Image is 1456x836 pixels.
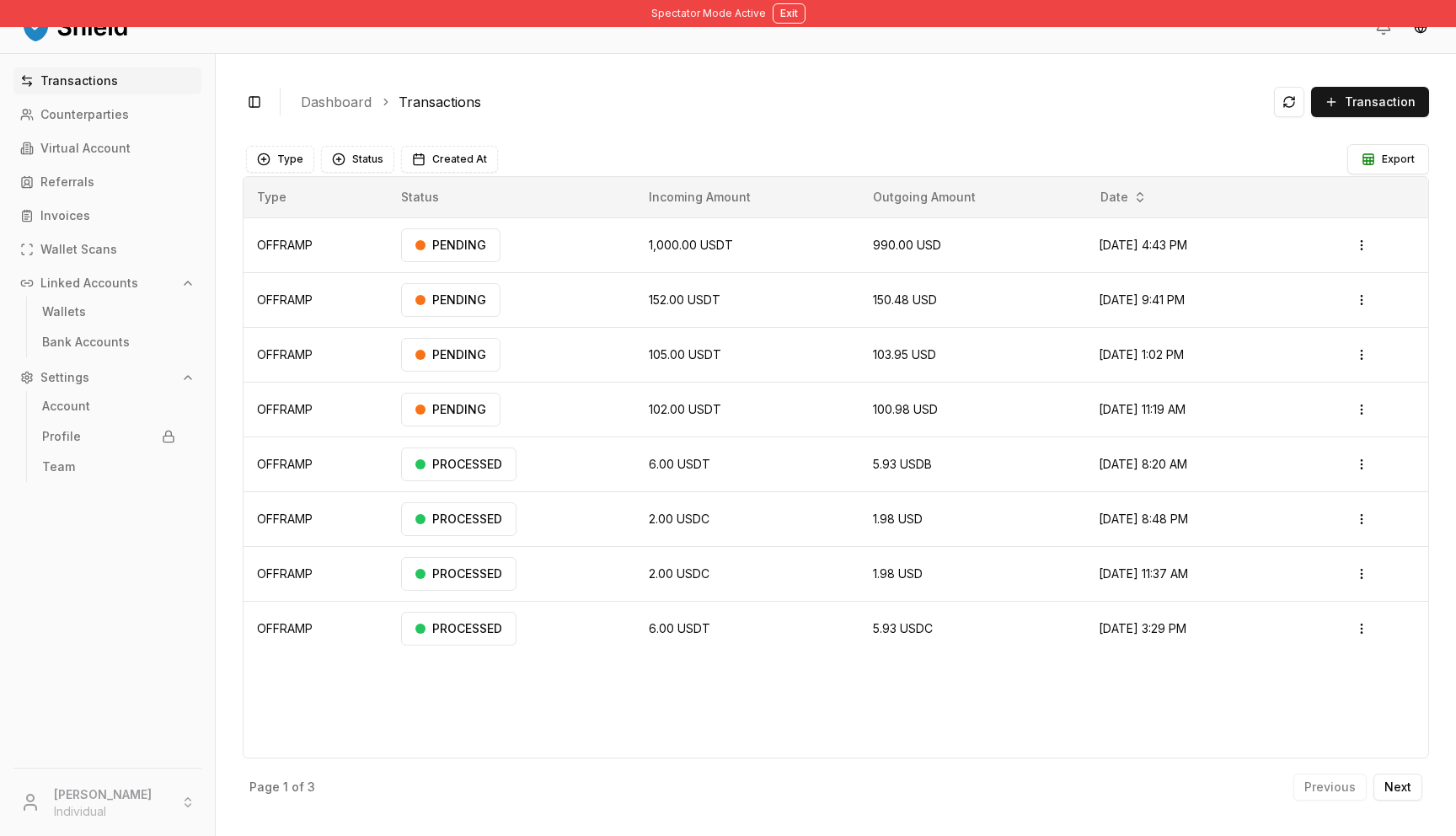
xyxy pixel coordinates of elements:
span: Transaction [1345,94,1416,110]
p: Next [1384,781,1411,793]
button: Linked Accounts [13,270,201,297]
th: Outgoing Amount [859,177,1085,217]
button: Status [321,146,394,173]
div: PENDING [401,283,500,317]
a: Dashboard [301,92,372,112]
div: PENDING [401,338,500,372]
p: Virtual Account [40,142,131,154]
button: Exit [773,3,806,24]
button: Date [1094,184,1154,211]
button: Type [246,146,314,173]
a: Transactions [399,92,481,112]
p: Wallets [42,306,86,318]
div: PENDING [401,228,500,262]
span: 2.00 USDC [649,566,709,581]
div: PROCESSED [401,557,517,591]
span: [DATE] 8:20 AM [1099,457,1187,471]
nav: breadcrumb [301,92,1261,112]
div: PROCESSED [401,447,517,481]
p: Counterparties [40,109,129,121]
button: Settings [13,364,201,391]
span: 6.00 USDT [649,457,710,471]
div: PROCESSED [401,612,517,646]
span: Spectator Mode Active [651,7,766,20]
a: Transactions [13,67,201,94]
a: Virtual Account [13,135,201,162]
a: Referrals [13,169,201,196]
span: 100.98 USD [873,402,938,416]
td: OFFRAMP [244,217,388,272]
a: Team [35,453,182,480]
td: OFFRAMP [244,601,388,656]
span: 5.93 USDC [873,621,933,635]
td: OFFRAMP [244,382,388,437]
span: 5.93 USDB [873,457,932,471]
p: Bank Accounts [42,336,130,348]
p: Transactions [40,75,118,87]
span: 2.00 USDC [649,512,709,526]
a: Account [35,393,182,420]
button: Export [1347,144,1429,174]
span: 152.00 USDT [649,292,720,307]
span: Created At [432,153,487,166]
p: Team [42,461,75,473]
span: [DATE] 11:37 AM [1099,566,1188,581]
p: Profile [42,431,81,442]
span: 1.98 USD [873,512,923,526]
div: PROCESSED [401,502,517,536]
span: 6.00 USDT [649,621,710,635]
span: 1.98 USD [873,566,923,581]
a: Invoices [13,202,201,229]
a: Wallet Scans [13,236,201,263]
button: Created At [401,146,498,173]
td: OFFRAMP [244,272,388,327]
span: [DATE] 11:19 AM [1099,402,1186,416]
a: Profile [35,423,182,450]
p: Settings [40,372,89,383]
p: Account [42,400,90,412]
div: PENDING [401,393,500,426]
p: Linked Accounts [40,277,138,289]
th: Incoming Amount [635,177,859,217]
p: Page [249,781,280,793]
span: [DATE] 9:41 PM [1099,292,1185,307]
td: OFFRAMP [244,327,388,382]
td: OFFRAMP [244,491,388,546]
p: 1 [283,781,288,793]
span: 1,000.00 USDT [649,238,733,252]
span: [DATE] 1:02 PM [1099,347,1184,362]
a: Wallets [35,298,182,325]
p: Wallet Scans [40,244,117,255]
span: [DATE] 3:29 PM [1099,621,1186,635]
button: Next [1373,774,1422,801]
span: [DATE] 8:48 PM [1099,512,1188,526]
span: [DATE] 4:43 PM [1099,238,1187,252]
a: Bank Accounts [35,329,182,356]
span: 105.00 USDT [649,347,721,362]
button: Transaction [1311,87,1429,117]
th: Type [244,177,388,217]
span: 103.95 USD [873,347,936,362]
p: Referrals [40,176,94,188]
span: 990.00 USD [873,238,941,252]
p: 3 [308,781,315,793]
a: Counterparties [13,101,201,128]
p: of [292,781,304,793]
span: 102.00 USDT [649,402,721,416]
td: OFFRAMP [244,437,388,491]
td: OFFRAMP [244,546,388,601]
th: Status [388,177,635,217]
span: 150.48 USD [873,292,937,307]
p: Invoices [40,210,90,222]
